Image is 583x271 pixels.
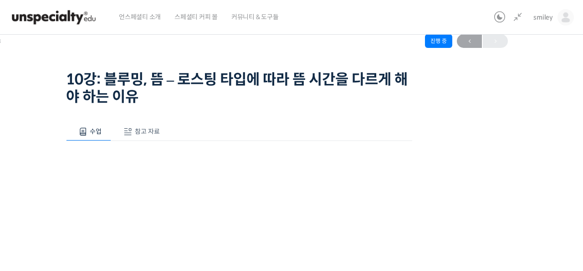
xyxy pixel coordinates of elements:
span: 대화 [83,209,94,217]
a: 홈 [3,195,60,218]
h1: 10강: 블루밍, 뜸 – 로스팅 타입에 따라 뜸 시간을 다르게 해야 하는 이유 [66,71,412,106]
div: 진행 중 [425,34,452,48]
span: 참고 자료 [135,127,160,135]
a: ←이전 [457,34,482,48]
span: 수업 [90,127,102,135]
a: 대화 [60,195,118,218]
span: smiley [533,13,553,21]
span: 설정 [141,209,152,216]
a: 설정 [118,195,175,218]
span: ← [457,35,482,47]
span: 홈 [29,209,34,216]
